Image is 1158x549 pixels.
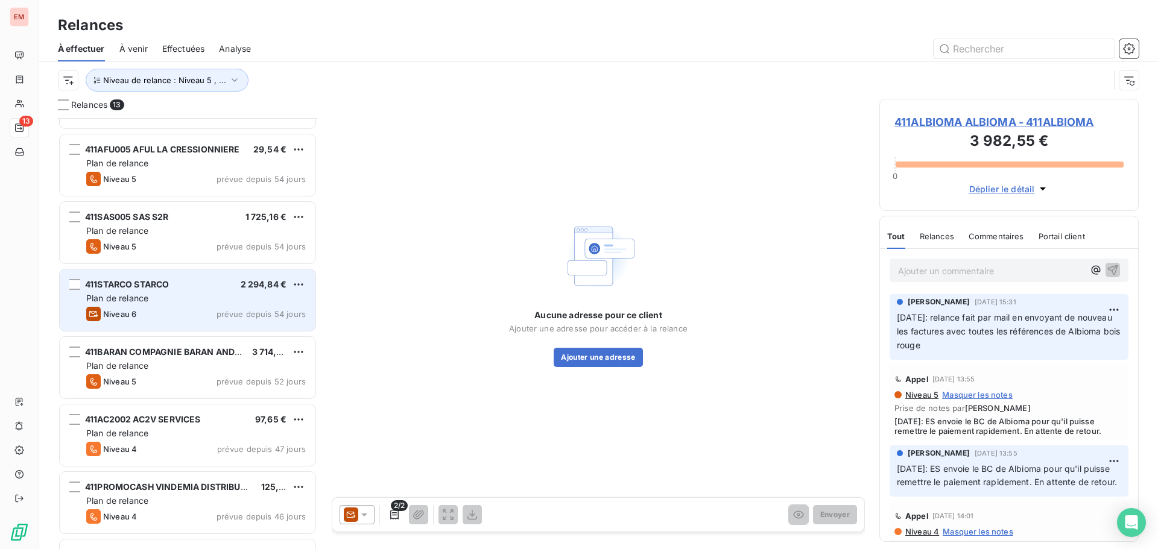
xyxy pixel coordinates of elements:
span: À effectuer [58,43,105,55]
span: [DATE] 13:55 [932,375,975,383]
span: 13 [110,99,124,110]
button: Niveau de relance : Niveau 5 , ... [86,69,248,92]
span: Niveau de relance : Niveau 5 , ... [103,75,226,85]
span: Commentaires [969,231,1024,241]
button: Envoyer [813,505,857,524]
div: grid [58,118,317,549]
span: 411ALBIOMA ALBIOMA - 411ALBIOMA [894,114,1124,130]
span: 13 [19,116,33,127]
span: Tout [887,231,905,241]
button: Ajouter une adresse [554,348,642,367]
span: Masquer les notes [943,527,1013,536]
div: EM [10,7,29,27]
span: À venir [119,43,148,55]
span: Déplier le détail [969,183,1035,195]
span: Niveau 4 [904,527,939,536]
span: Portail client [1039,231,1085,241]
span: Relances [920,231,954,241]
span: [DATE] 14:01 [932,512,974,519]
span: Niveau 5 [904,390,938,400]
span: Effectuées [162,43,205,55]
span: [DATE]: relance fait par mail en envoyant de nouveau les factures avec toutes les références de A... [897,312,1122,350]
input: Rechercher [934,39,1115,58]
span: [PERSON_NAME] [908,296,970,307]
img: Empty state [560,218,637,295]
span: Masquer les notes [942,390,1013,400]
span: Aucune adresse pour ce client [534,309,662,321]
span: Prise de notes par [894,403,1124,413]
span: Appel [905,511,929,521]
span: Analyse [219,43,251,55]
span: [PERSON_NAME] [908,448,970,459]
span: Appel [905,374,929,384]
button: Déplier le détail [966,182,1053,196]
div: Open Intercom Messenger [1117,508,1146,537]
img: Logo LeanPay [10,522,29,542]
h3: 3 982,55 € [894,130,1124,154]
span: Relances [71,99,107,111]
span: [DATE] 13:55 [975,450,1017,457]
span: [DATE] 15:31 [975,298,1016,306]
span: [DATE]: ES envoie le BC de Albioma pour qu'il puisse remettre le paiement rapidement. En attente ... [897,463,1117,488]
span: Ajouter une adresse pour accéder à la relance [509,324,688,333]
span: [PERSON_NAME] [965,403,1031,413]
span: [DATE]: ES envoie le BC de Albioma pour qu'il puisse remettre le paiement rapidement. En attente ... [894,416,1124,436]
span: 0 [893,171,897,181]
h3: Relances [58,14,123,36]
span: 2/2 [391,500,408,511]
